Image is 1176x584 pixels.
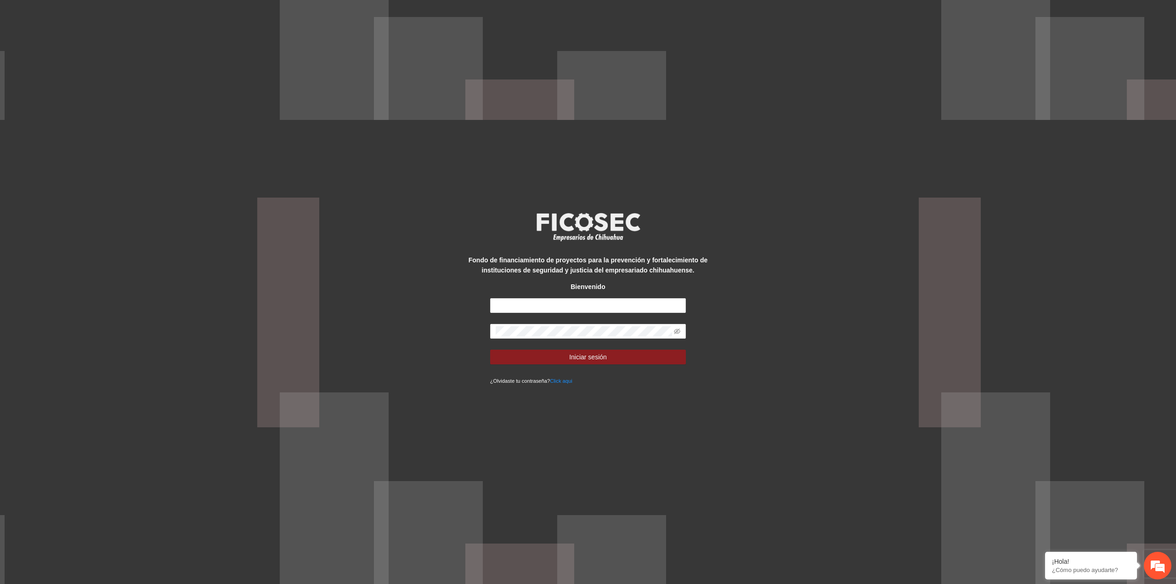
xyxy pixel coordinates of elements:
span: eye-invisible [674,328,680,335]
div: ¡Hola! [1052,558,1130,565]
small: ¿Olvidaste tu contraseña? [490,378,572,384]
img: logo [531,210,645,244]
strong: Fondo de financiamiento de proyectos para la prevención y fortalecimiento de instituciones de seg... [469,256,707,274]
span: Iniciar sesión [569,352,607,362]
p: ¿Cómo puedo ayudarte? [1052,567,1130,573]
a: Click aqui [550,378,572,384]
strong: Bienvenido [571,283,605,290]
button: Iniciar sesión [490,350,686,364]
